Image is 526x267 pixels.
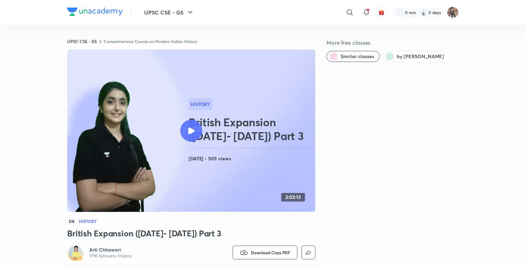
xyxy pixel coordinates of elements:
h4: History [79,219,97,223]
h4: 2:02:13 [285,194,301,200]
p: 179K followers • History [89,253,132,259]
h4: [DATE] • 505 views [189,154,313,163]
a: Company Logo [67,8,123,18]
button: by Arti Chhawari [383,51,450,62]
a: Avatarbadge [67,244,84,261]
span: Similar classes [341,53,374,60]
img: badge [78,256,82,260]
h2: British Expansion ([DATE]- [DATE]) Part 3 [189,115,313,143]
img: avatar [378,9,385,15]
span: by Arti Chhawari [397,53,444,60]
button: avatar [376,7,387,18]
button: Download Class PDF [233,246,297,259]
span: EN [67,217,76,225]
img: Avatar [69,246,82,259]
img: Company Logo [67,8,123,16]
button: Similar classes [326,51,380,62]
a: Comprehensive Course on Modern Indian History [104,39,197,44]
span: Download Class PDF [251,250,290,255]
button: UPSC CSE - GS [140,6,199,19]
h3: British Expansion ([DATE]- [DATE]) Part 3 [67,228,315,239]
img: SRINATH MODINI [447,7,459,18]
a: UPSC CSE - GS [67,39,97,44]
img: streak [420,9,427,16]
h5: More free classes [326,39,459,47]
a: Arti Chhawari [89,246,132,253]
